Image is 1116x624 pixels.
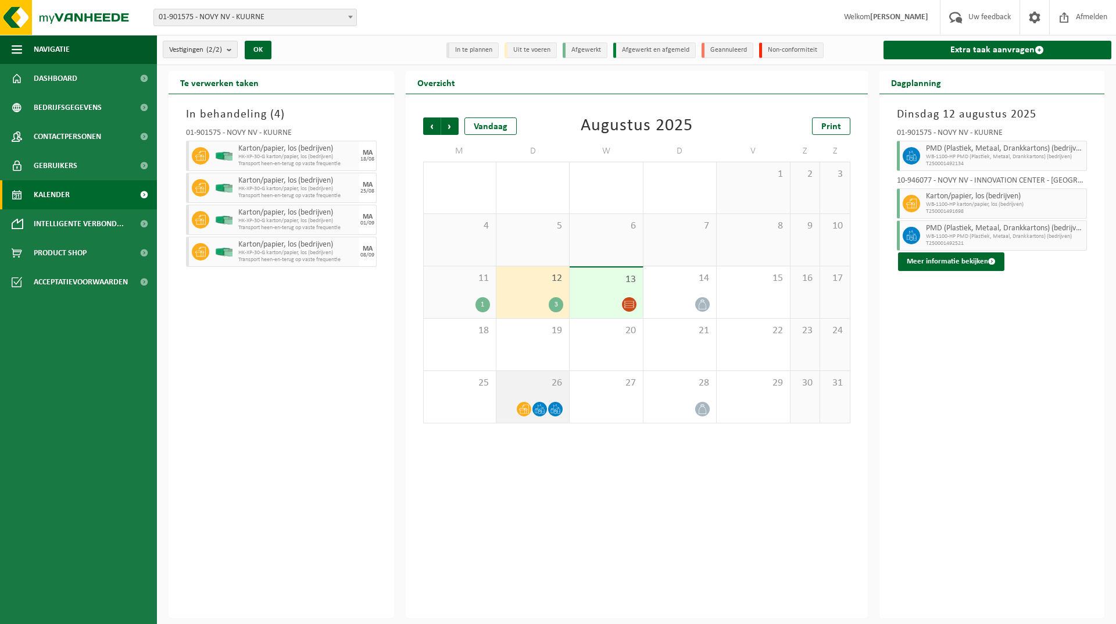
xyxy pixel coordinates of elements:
span: 17 [826,272,843,285]
div: MA [363,245,373,252]
span: 19 [502,325,563,337]
span: 5 [502,220,563,233]
span: 6 [575,220,636,233]
span: 25 [430,377,490,390]
span: Acceptatievoorwaarden [34,268,128,297]
button: Vestigingen(2/2) [163,41,238,58]
h3: Dinsdag 12 augustus 2025 [897,106,1088,123]
div: 25/08 [360,188,374,194]
span: 31 [826,377,843,390]
span: 1 [722,168,784,181]
td: Z [820,141,850,162]
span: Karton/papier, los (bedrijven) [926,192,1084,201]
div: 01/09 [360,220,374,226]
span: PMD (Plastiek, Metaal, Drankkartons) (bedrijven) [926,224,1084,233]
span: T250001492521 [926,240,1084,247]
h2: Dagplanning [879,71,953,94]
td: D [496,141,570,162]
span: 26 [502,377,563,390]
li: Afgewerkt [563,42,607,58]
span: 13 [575,273,636,286]
img: HK-XP-30-GN-00 [215,184,233,192]
span: 23 [796,325,814,337]
span: 12 [502,272,563,285]
li: Non-conformiteit [759,42,824,58]
span: Karton/papier, los (bedrijven) [238,144,356,154]
div: 01-901575 - NOVY NV - KUURNE [897,129,1088,141]
div: 3 [549,297,563,312]
span: HK-XP-30-G karton/papier, los (bedrijven) [238,186,356,192]
span: Bedrijfsgegevens [34,93,102,122]
span: WB-1100-HP PMD (Plastiek, Metaal, Drankkartons) (bedrijven) [926,233,1084,240]
span: 8 [722,220,784,233]
h3: In behandeling ( ) [186,106,377,123]
li: Uit te voeren [505,42,557,58]
span: Vestigingen [169,41,222,59]
strong: [PERSON_NAME] [870,13,928,22]
td: V [717,141,790,162]
td: W [570,141,643,162]
span: Product Shop [34,238,87,268]
span: 9 [796,220,814,233]
span: Contactpersonen [34,122,101,151]
div: Augustus 2025 [581,117,693,135]
span: 24 [826,325,843,337]
div: MA [363,181,373,188]
span: 01-901575 - NOVY NV - KUURNE [154,9,356,26]
div: 1 [475,297,490,312]
span: 16 [796,272,814,285]
span: 4 [274,109,281,120]
span: Kalender [34,180,70,209]
span: Volgende [441,117,459,135]
span: 4 [430,220,490,233]
span: 27 [575,377,636,390]
span: T250001492134 [926,161,1084,167]
span: WB-1100-HP PMD (Plastiek, Metaal, Drankkartons) (bedrijven) [926,154,1084,161]
span: 30 [796,377,814,390]
img: HK-XP-30-GN-00 [215,216,233,224]
a: Print [812,117,850,135]
span: 11 [430,272,490,285]
span: 7 [649,220,710,233]
span: HK-XP-30-G karton/papier, los (bedrijven) [238,249,356,256]
div: 01-901575 - NOVY NV - KUURNE [186,129,377,141]
span: 01-901575 - NOVY NV - KUURNE [153,9,357,26]
span: 14 [649,272,710,285]
span: Karton/papier, los (bedrijven) [238,208,356,217]
div: 08/09 [360,252,374,258]
span: Transport heen-en-terug op vaste frequentie [238,161,356,167]
span: 21 [649,325,710,337]
span: 10 [826,220,843,233]
div: MA [363,213,373,220]
span: PMD (Plastiek, Metaal, Drankkartons) (bedrijven) [926,144,1084,154]
span: 18 [430,325,490,337]
span: Karton/papier, los (bedrijven) [238,240,356,249]
li: Afgewerkt en afgemeld [613,42,696,58]
img: HK-XP-30-GN-00 [215,152,233,161]
span: Vorige [423,117,441,135]
span: Print [821,122,841,131]
span: 28 [649,377,710,390]
span: HK-XP-30-G karton/papier, los (bedrijven) [238,154,356,161]
span: WB-1100-HP karton/papier, los (bedrijven) [926,201,1084,208]
img: HK-XP-30-GN-00 [215,248,233,256]
span: 15 [722,272,784,285]
div: 10-946077 - NOVY NV - INNOVATION CENTER - [GEOGRAPHIC_DATA] [897,177,1088,188]
span: Transport heen-en-terug op vaste frequentie [238,192,356,199]
span: 20 [575,325,636,337]
span: 2 [796,168,814,181]
span: Gebruikers [34,151,77,180]
span: 3 [826,168,843,181]
div: 18/08 [360,156,374,162]
count: (2/2) [206,46,222,54]
div: Vandaag [464,117,517,135]
td: D [643,141,717,162]
div: MA [363,149,373,156]
h2: Overzicht [406,71,467,94]
span: Transport heen-en-terug op vaste frequentie [238,256,356,263]
h2: Te verwerken taken [169,71,270,94]
span: Navigatie [34,35,70,64]
a: Extra taak aanvragen [884,41,1112,59]
li: In te plannen [446,42,499,58]
span: 22 [722,325,784,337]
